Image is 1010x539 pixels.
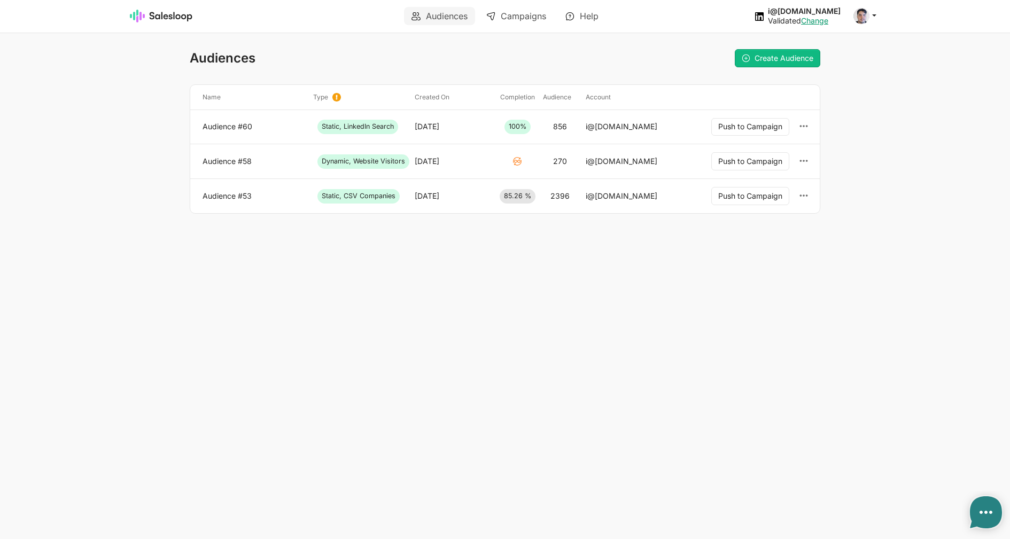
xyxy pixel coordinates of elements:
[203,122,305,131] a: Audience #60
[768,6,841,16] div: i@[DOMAIN_NAME]
[586,157,657,166] div: i@[DOMAIN_NAME]
[581,93,683,101] div: Account
[801,16,828,25] a: Change
[198,93,309,101] div: Name
[130,10,193,22] img: Salesloop
[500,189,535,203] span: 85.26 %
[415,122,439,131] div: [DATE]
[404,7,475,25] a: Audiences
[711,187,789,205] button: Push to Campaign
[553,157,567,166] div: 270
[586,191,657,201] div: i@[DOMAIN_NAME]
[203,191,305,201] a: Audience #53
[410,93,496,101] div: Created on
[711,118,789,136] button: Push to Campaign
[586,122,657,131] div: i@[DOMAIN_NAME]
[539,93,581,101] div: Audience
[504,120,531,134] span: 100%
[317,189,400,203] span: Static, CSV Companies
[711,152,789,170] button: Push to Campaign
[203,157,305,166] a: Audience #58
[755,53,813,63] span: Create Audience
[496,93,539,101] div: Completion
[415,191,439,201] div: [DATE]
[768,16,841,26] div: Validated
[317,154,409,168] span: Dynamic, Website Visitors
[735,49,820,67] a: Create Audience
[558,7,606,25] a: Help
[190,50,255,66] span: Audiences
[479,7,554,25] a: Campaigns
[553,122,567,131] div: 856
[313,93,328,101] span: Type
[415,157,439,166] div: [DATE]
[550,191,570,201] div: 2396
[317,120,398,134] span: Static, LinkedIn Search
